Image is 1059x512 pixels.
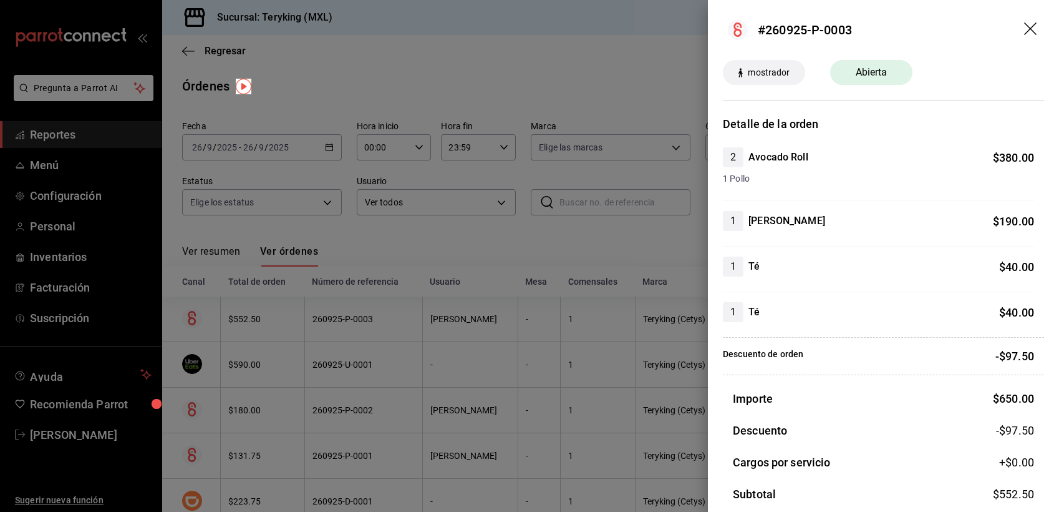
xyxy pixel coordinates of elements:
[723,305,743,320] span: 1
[993,215,1034,228] span: $ 190.00
[748,305,760,320] h4: Té
[996,422,1034,439] span: -$97.50
[748,214,825,229] h4: [PERSON_NAME]
[1024,22,1039,37] button: drag
[723,214,743,229] span: 1
[733,390,773,407] h3: Importe
[733,422,787,439] h3: Descuento
[848,65,895,80] span: Abierta
[748,259,760,274] h4: Té
[993,392,1034,405] span: $ 650.00
[993,151,1034,164] span: $ 380.00
[999,454,1034,471] span: +$ 0.00
[995,348,1034,365] p: -$97.50
[723,116,1044,132] h3: Detalle de la orden
[993,488,1034,501] span: $ 552.50
[723,150,743,165] span: 2
[733,486,776,503] h3: Subtotal
[723,259,743,274] span: 1
[733,454,831,471] h3: Cargos por servicio
[723,348,803,365] p: Descuento de orden
[723,172,1034,185] span: 1 Pollo
[236,79,251,94] img: Tooltip marker
[999,260,1034,273] span: $ 40.00
[743,66,795,79] span: mostrador
[999,306,1034,319] span: $ 40.00
[758,21,852,39] div: #260925-P-0003
[748,150,808,165] h4: Avocado Roll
